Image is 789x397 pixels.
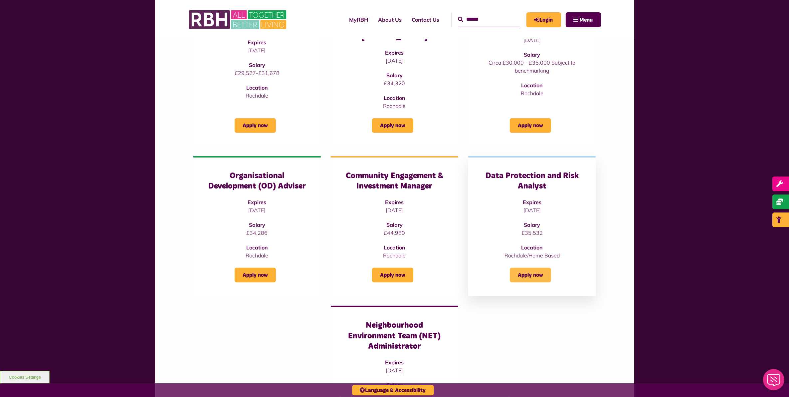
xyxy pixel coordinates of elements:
[235,118,276,133] a: Apply now
[482,89,582,97] p: Rochdale
[407,11,445,29] a: Contact Us
[352,385,434,395] button: Language & Accessibility
[482,36,582,44] p: [DATE]
[344,251,445,259] p: Rochdale
[246,244,268,251] strong: Location
[249,221,265,228] strong: Salary
[249,62,265,68] strong: Salary
[207,69,307,77] p: £29,527-£31,678
[510,118,551,133] a: Apply now
[246,84,268,91] strong: Location
[207,92,307,100] p: Rochdale
[235,268,276,282] a: Apply now
[524,221,540,228] strong: Salary
[344,366,445,374] p: [DATE]
[526,12,561,27] a: MyRBH
[344,102,445,110] p: Rochdale
[385,199,404,205] strong: Expires
[386,382,403,388] strong: Salary
[188,7,288,33] img: RBH
[482,229,582,237] p: £35,532
[344,206,445,214] p: [DATE]
[482,206,582,214] p: [DATE]
[458,12,520,27] input: Search
[207,251,307,259] p: Rochdale
[207,46,307,54] p: [DATE]
[372,118,413,133] a: Apply now
[373,11,407,29] a: About Us
[207,171,307,192] h3: Organisational Development (OD) Adviser
[386,221,403,228] strong: Salary
[759,367,789,397] iframe: Netcall Web Assistant for live chat
[385,49,404,56] strong: Expires
[482,251,582,259] p: Rochdale/Home Based
[580,17,593,23] span: Menu
[384,244,405,251] strong: Location
[248,199,266,205] strong: Expires
[344,11,373,29] a: MyRBH
[248,39,266,46] strong: Expires
[482,171,582,192] h3: Data Protection and Risk Analyst
[372,268,413,282] a: Apply now
[207,229,307,237] p: £34,286
[482,59,582,75] p: Circa £30,000 - £35,000 Subject to benchmarking
[207,206,307,214] p: [DATE]
[521,82,543,89] strong: Location
[566,12,601,27] button: Navigation
[510,268,551,282] a: Apply now
[384,95,405,101] strong: Location
[385,359,404,366] strong: Expires
[344,57,445,65] p: [DATE]
[524,51,540,58] strong: Salary
[344,79,445,87] p: £34,320
[344,320,445,352] h3: Neighbourhood Environment Team (NET) Administrator
[386,72,403,79] strong: Salary
[521,244,543,251] strong: Location
[523,199,541,205] strong: Expires
[344,229,445,237] p: £44,980
[344,171,445,192] h3: Community Engagement & Investment Manager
